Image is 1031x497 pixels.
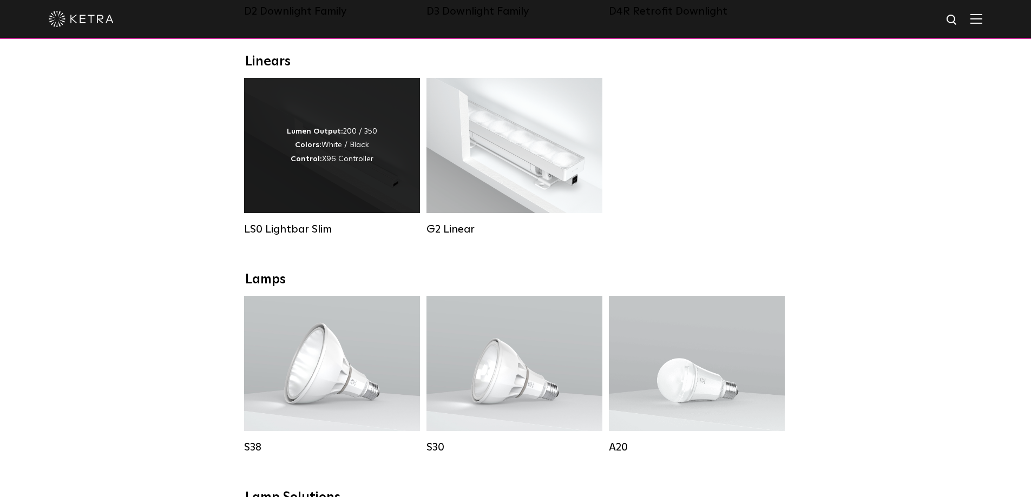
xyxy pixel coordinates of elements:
[291,155,322,163] strong: Control:
[609,296,785,454] a: A20 Lumen Output:600 / 800Colors:White / BlackBase Type:E26 Edison Base / GU24Beam Angles:Omni-Di...
[945,14,959,27] img: search icon
[244,223,420,236] div: LS0 Lightbar Slim
[244,78,420,236] a: LS0 Lightbar Slim Lumen Output:200 / 350Colors:White / BlackControl:X96 Controller
[295,141,321,149] strong: Colors:
[609,441,785,454] div: A20
[287,125,377,166] div: 200 / 350 White / Black X96 Controller
[426,78,602,236] a: G2 Linear Lumen Output:400 / 700 / 1000Colors:WhiteBeam Angles:Flood / [GEOGRAPHIC_DATA] / Narrow...
[287,128,343,135] strong: Lumen Output:
[970,14,982,24] img: Hamburger%20Nav.svg
[244,296,420,454] a: S38 Lumen Output:1100Colors:White / BlackBase Type:E26 Edison Base / GU24Beam Angles:10° / 25° / ...
[244,441,420,454] div: S38
[426,223,602,236] div: G2 Linear
[426,296,602,454] a: S30 Lumen Output:1100Colors:White / BlackBase Type:E26 Edison Base / GU24Beam Angles:15° / 25° / ...
[245,54,786,70] div: Linears
[426,441,602,454] div: S30
[245,272,786,288] div: Lamps
[49,11,114,27] img: ketra-logo-2019-white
